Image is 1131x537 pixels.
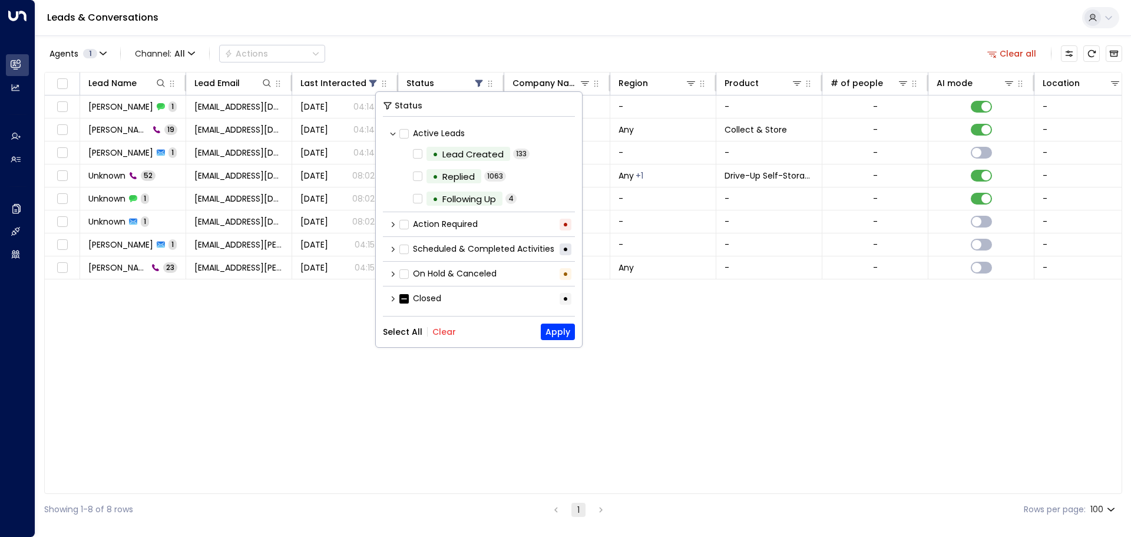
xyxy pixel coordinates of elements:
span: Alison Murray [88,147,153,159]
div: • [560,243,571,255]
td: - [716,187,822,210]
div: 100 [1090,501,1117,518]
td: - [610,95,716,118]
div: - [873,193,878,205]
span: Oct 01, 2025 [300,170,328,182]
button: Archived Leads [1106,45,1122,62]
div: # of people [831,76,883,90]
p: 04:14 AM [353,101,389,113]
td: - [610,187,716,210]
span: Oct 01, 2025 [300,193,328,205]
span: Toggle select row [55,169,70,183]
button: Agents1 [44,45,111,62]
span: Toggle select row [55,238,70,252]
span: Unknown [88,216,125,228]
td: - [716,233,822,256]
div: Status [406,76,485,90]
div: - [873,262,878,274]
button: page 1 [571,503,586,517]
td: - [716,210,822,233]
div: Replied [442,170,475,183]
span: Agents [49,50,78,58]
div: Showing 1-8 of 8 rows [44,503,133,516]
span: Toggle select row [55,261,70,275]
span: Status [395,99,422,113]
span: Margaret [88,262,148,274]
span: Collect & Store [725,124,787,136]
div: Company Name [512,76,591,90]
span: 133 [513,149,530,159]
div: AI mode [937,76,1015,90]
div: • [560,268,571,280]
div: Lead Email [194,76,273,90]
div: Location [1043,76,1080,90]
button: Clear all [983,45,1041,62]
div: - [873,124,878,136]
span: 19 [164,124,177,134]
span: Oct 04, 2025 [300,101,328,113]
span: Oct 04, 2025 [300,124,328,136]
span: Oct 01, 2025 [300,216,328,228]
div: • [432,166,438,187]
a: Leads & Conversations [47,11,158,24]
span: 52 [141,170,156,180]
label: Action Required [399,218,478,230]
label: Scheduled & Completed Activities [399,243,554,255]
p: 08:02 AM [352,170,389,182]
span: 1 [141,216,149,226]
div: AI mode [937,76,973,90]
div: Product [725,76,803,90]
button: Customize [1061,45,1077,62]
label: Closed [399,292,441,305]
span: Alison Murray [88,124,149,136]
span: Unknown [88,170,125,182]
span: 1 [168,239,177,249]
p: 04:14 AM [353,147,389,159]
span: Margaret [88,239,153,251]
div: Company Name [512,76,579,90]
span: Toggle select row [55,100,70,114]
span: Oct 04, 2025 [300,147,328,159]
span: Toggle select row [55,123,70,137]
span: 1 [83,49,97,58]
span: tukkim670@gmail.com [194,170,283,182]
td: - [716,95,822,118]
div: - [873,170,878,182]
div: Lead Name [88,76,167,90]
div: - [873,101,878,113]
button: Select All [383,327,422,337]
div: Last Interacted [300,76,366,90]
button: Actions [219,45,325,62]
td: - [610,233,716,256]
div: # of people [831,76,909,90]
span: Oct 01, 2025 [300,262,328,274]
div: - [873,147,878,159]
span: 1 [168,101,177,111]
div: • [560,293,571,305]
nav: pagination navigation [548,502,609,517]
label: Rows per page: [1024,503,1086,516]
span: Any [619,124,634,136]
span: Channel: [130,45,200,62]
div: - [873,239,878,251]
span: Oct 01, 2025 [300,239,328,251]
span: 4 [505,193,517,204]
td: - [610,141,716,164]
span: Toggle select all [55,77,70,91]
div: London [636,170,643,182]
div: Region [619,76,697,90]
div: Lead Name [88,76,137,90]
span: Toggle select row [55,215,70,229]
span: Alison Murray [88,101,153,113]
span: All [174,49,185,58]
span: Any [619,170,634,182]
span: Any [619,262,634,274]
p: 08:02 AM [352,193,389,205]
span: Drive-Up Self-Storage [725,170,813,182]
div: Following Up [442,192,496,206]
div: • [432,144,438,164]
span: Unknown [88,193,125,205]
span: mtse.karen@gmail.com [194,262,283,274]
div: • [432,189,438,209]
p: 04:15 AM [355,262,389,274]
